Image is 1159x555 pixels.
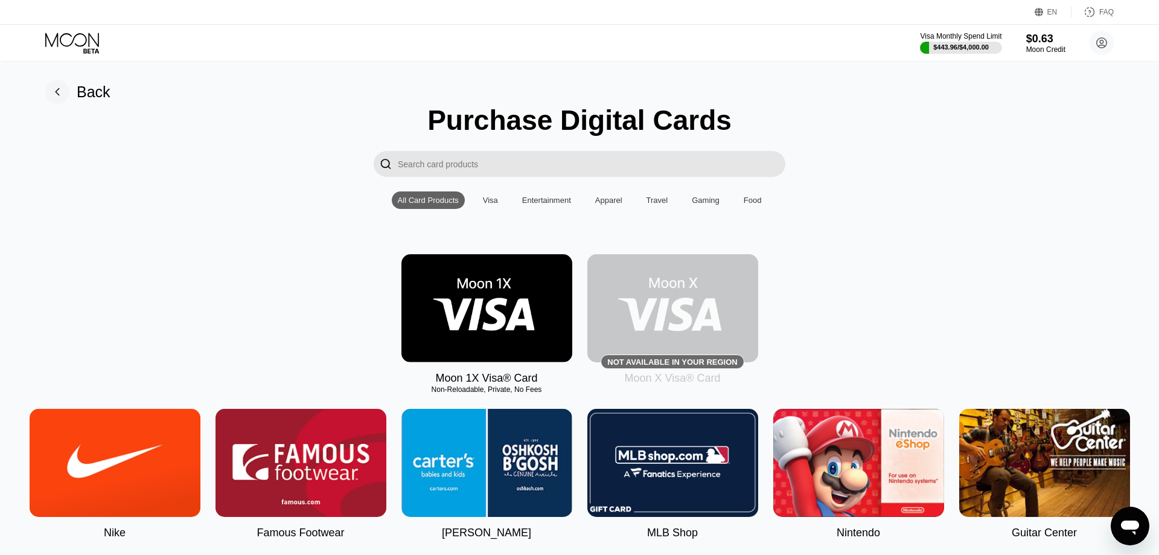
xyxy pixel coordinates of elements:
div: Purchase Digital Cards [427,104,732,136]
div: FAQ [1099,8,1114,16]
div: MLB Shop [647,527,698,539]
div: Apparel [589,191,628,209]
div: Visa Monthly Spend Limit [920,32,1001,40]
div: Entertainment [516,191,577,209]
div:  [380,157,392,171]
div: Famous Footwear [257,527,344,539]
div: Travel [640,191,674,209]
div: Moon Credit [1026,45,1065,54]
div: $0.63 [1026,33,1065,45]
div: Travel [647,196,668,205]
div: Guitar Center [1012,527,1077,539]
iframe: Button to launch messaging window [1111,507,1149,545]
div: EN [1047,8,1058,16]
div: [PERSON_NAME] [442,527,531,539]
div: Non-Reloadable, Private, No Fees [401,385,572,394]
div: Back [45,80,110,104]
div:  [374,151,398,177]
div: Visa Monthly Spend Limit$443.96/$4,000.00 [920,32,1001,54]
input: Search card products [398,151,785,177]
div: $443.96 / $4,000.00 [933,43,989,51]
div: All Card Products [398,196,459,205]
div: Moon X Visa® Card [624,372,720,385]
div: Visa [483,196,498,205]
div: Visa [477,191,504,209]
div: EN [1035,6,1071,18]
div: Food [738,191,768,209]
div: Nike [104,527,126,539]
div: Back [77,83,110,101]
div: Gaming [692,196,720,205]
div: Apparel [595,196,622,205]
div: Not available in your region [587,254,758,362]
div: Gaming [686,191,726,209]
div: FAQ [1071,6,1114,18]
div: All Card Products [392,191,465,209]
div: Not available in your region [607,358,737,367]
div: Food [744,196,762,205]
div: Nintendo [837,527,880,539]
div: $0.63Moon Credit [1026,33,1065,54]
div: Moon 1X Visa® Card [435,372,537,385]
div: Entertainment [522,196,571,205]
